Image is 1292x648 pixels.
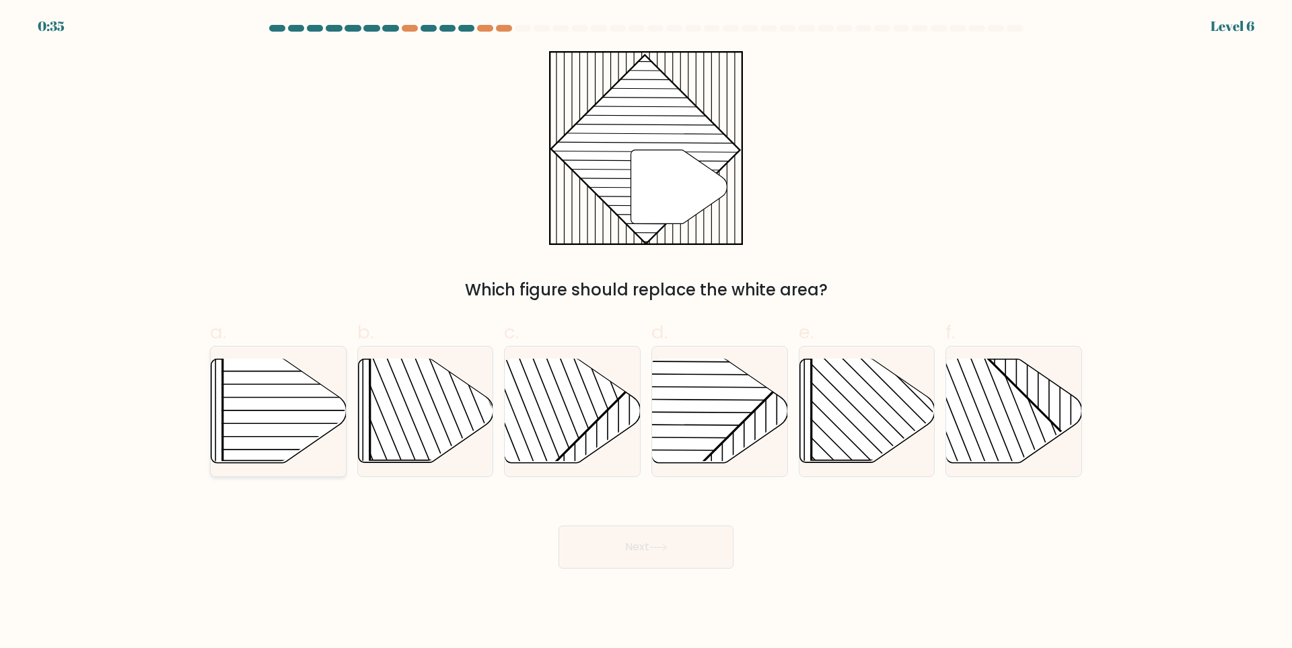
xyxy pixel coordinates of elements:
[559,526,733,569] button: Next
[218,278,1074,302] div: Which figure should replace the white area?
[504,319,519,345] span: c.
[210,319,226,345] span: a.
[631,150,727,224] g: "
[357,319,373,345] span: b.
[38,16,65,36] div: 0:35
[945,319,955,345] span: f.
[1211,16,1254,36] div: Level 6
[651,319,668,345] span: d.
[799,319,814,345] span: e.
